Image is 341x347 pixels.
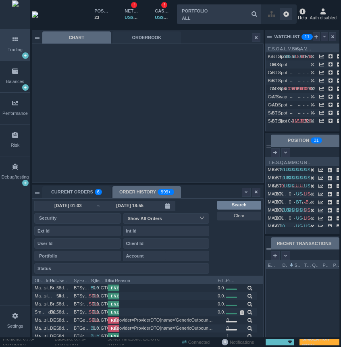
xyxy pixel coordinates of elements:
div: POSITION [271,135,339,147]
span: Symbol [276,158,283,166]
span: EXECUTED [108,301,137,308]
sup: ! [131,2,137,8]
span: SmartMarketOrder [35,308,46,317]
iframe: advanced chart TradingView widget [32,44,263,183]
span: Synthetic [79,285,98,290]
span: BrokerDesk [50,308,61,317]
span: Synthetic [79,293,98,298]
span: Coinbase Pro [272,224,299,229]
span: - [291,110,295,115]
span: 58dbd760-6f05-4d0d-ba42-e1780de29c6f [56,332,69,341]
span: 0.0000001 [93,318,114,322]
span: BTCUSD [74,324,85,333]
sup: 11 [301,34,313,40]
span: USDT 11,561.17 [292,175,325,180]
span: USDT -235.8 [304,216,330,220]
span: Coinbase Pro [268,70,295,75]
div: ORDER HISTORY [112,186,181,198]
span: - [291,78,295,83]
sup: 31 [311,137,322,143]
span: -BTC 0.0000 [304,199,329,204]
span: Side [88,276,100,284]
span: REJECTED [108,325,135,332]
span: BTCUSDT [276,173,287,183]
span: USDT 0.0 [304,175,324,180]
span: Type [304,260,311,268]
span: MARGIN [268,206,279,215]
span: USDT 0.0 [296,216,316,220]
span: Progress [226,276,237,284]
span: Symbol [295,260,301,268]
span: GTC [99,283,110,293]
span: Provider=ProviderDTO{name='GenericOutbound', exchanges=[ExchangeDTO{name='GenericOutbound', excha... [115,324,213,333]
span: Spot [276,68,287,77]
div: 23 [94,14,108,21]
span: OKX_DemoTrading [280,86,319,91]
span: Kraken [79,334,94,339]
span: Kraken [280,54,294,59]
span: BTCUSD [74,332,85,341]
span: Synthetic [268,110,286,115]
span: BTCUSD [272,108,283,118]
div: Security [39,214,112,222]
span: 0.0001 [218,293,231,298]
span: DEFAULT [50,324,61,333]
input: Client Id [123,238,210,249]
span: MARGIN [268,189,279,199]
span: Price [333,260,340,268]
span: - [291,102,295,107]
div: Performance [2,110,28,117]
span: BrokerDesk [280,118,303,123]
div: Notifications [218,338,258,347]
span: MARGIN [268,214,279,223]
div: Account [126,252,201,260]
span: sim894.0 [44,324,56,333]
div: CASH BALANCE [155,8,169,15]
span: US$0.00 [304,224,322,229]
span: GenericOutbound [79,318,114,322]
span: - [291,94,295,99]
sup: ! [161,2,167,8]
span: MARGIN [268,173,279,183]
span: Status [108,276,119,284]
span: GTC [99,332,110,341]
span: GTC [99,308,110,317]
span: GTC [99,324,110,333]
span: BTCUSD [272,52,283,61]
span: 115,638.0000 [300,118,330,123]
span: US$23,363,320.00 [292,167,329,172]
span: BTCUSD [276,181,287,191]
div: Trading [8,46,23,53]
span: Type [268,158,274,166]
span: USDT 9,359.06 [300,175,331,180]
span: Spot [276,52,287,61]
input: Ext Id [34,226,121,236]
span: -0.0001 [280,183,295,188]
span: GenericOutbound [268,102,303,107]
span: BTC26M2024 P26000 [276,197,287,207]
sup: 1028 [158,189,174,195]
span: BTCUSD [272,68,283,77]
span: MarketOrder [35,291,46,301]
sup: 6 [95,189,102,195]
span: USDC 345.60 [292,208,320,212]
span: Symbol [74,276,85,284]
span: BTCUSD [74,308,85,317]
span: Exchange Name [268,44,274,52]
span: BTCUSD [272,116,283,126]
span: Portfolio [50,276,61,284]
span: GTC [99,299,110,309]
span: Reason [115,276,213,284]
div: POSITIONS [94,8,108,15]
span: EXECUTED [108,285,137,291]
span: US$17,568,621.91 [300,167,337,172]
span: BTCUSD [276,165,287,175]
span: BTCUSD [74,283,85,293]
span: 0.0001 [218,301,231,306]
input: Int Id [123,226,210,236]
span: -US$11.56 [292,183,314,188]
span: Limit [103,276,114,284]
span: MarketOrder [35,332,46,341]
div: Risk [11,142,19,149]
span: 115,660.1 [284,54,307,59]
